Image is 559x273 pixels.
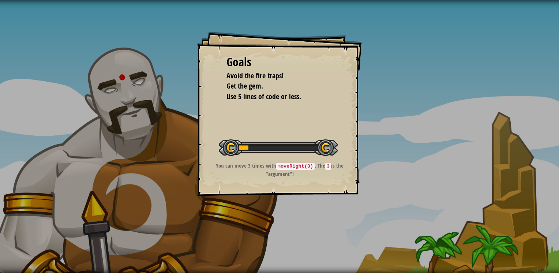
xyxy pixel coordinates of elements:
[217,81,331,91] li: Get the gem.
[217,91,331,102] li: Use 5 lines of code or less.
[217,71,331,81] li: Avoid the fire traps!
[206,162,353,178] p: You can move 3 times with . The is the "argument"!
[325,163,331,170] code: 3
[226,71,284,81] span: Avoid the fire traps!
[226,91,301,101] span: Use 5 lines of code or less.
[226,54,333,71] div: Goals
[226,81,263,91] span: Get the gem.
[276,163,315,170] code: moveRight(3)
